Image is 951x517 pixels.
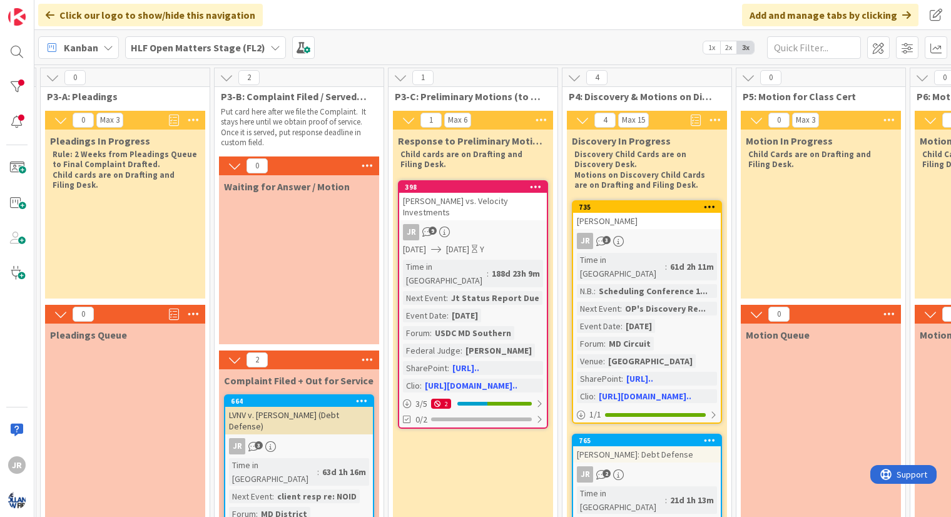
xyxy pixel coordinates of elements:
[395,90,542,103] span: P3-C: Preliminary Motions (to Dismiss, etc.)
[400,149,524,170] strong: Child cards are on Drafting and Filing Desk.
[225,438,373,454] div: JR
[577,372,621,386] div: SharePoint
[603,354,605,368] span: :
[64,70,86,85] span: 0
[131,41,265,54] b: HLF Open Matters Stage (FL2)
[572,135,671,147] span: Discovery In Progress
[622,117,645,123] div: Max 15
[596,284,711,298] div: Scheduling Conference 1...
[53,170,176,190] strong: Child cards are on Drafting and Filing Desk.
[594,113,616,128] span: 4
[403,379,420,392] div: Clio
[403,224,419,240] div: JR
[224,374,374,387] span: Complaint Filed + Out for Service
[746,329,810,341] span: Motion Queue
[247,352,268,367] span: 2
[573,233,721,249] div: JR
[225,396,373,407] div: 664
[665,493,667,507] span: :
[405,183,547,192] div: 398
[623,319,655,333] div: [DATE]
[446,243,469,256] span: [DATE]
[420,379,422,392] span: :
[403,291,446,305] div: Next Event
[768,113,790,128] span: 0
[415,413,427,426] span: 0/2
[399,193,547,220] div: [PERSON_NAME] vs. Velocity Investments
[399,224,547,240] div: JR
[229,489,272,503] div: Next Event
[73,307,94,322] span: 0
[449,309,481,322] div: [DATE]
[577,466,593,483] div: JR
[577,354,603,368] div: Venue
[720,41,737,54] span: 2x
[225,407,373,434] div: LVNV v. [PERSON_NAME] (Debt Defense)
[403,326,430,340] div: Forum
[432,326,514,340] div: USDC MD Southern
[398,135,548,147] span: Response to Preliminary Motions
[53,149,199,170] strong: Rule: 2 Weeks from Pleadings Queue to Final Complaint Drafted.
[665,260,667,274] span: :
[703,41,720,54] span: 1x
[748,149,873,170] strong: Child Cards are on Drafting and Filing Desk.
[238,70,260,85] span: 2
[586,70,608,85] span: 4
[572,200,722,424] a: 735[PERSON_NAME]JRTime in [GEOGRAPHIC_DATA]:61d 2h 11mN.B.:Scheduling Conference 1...Next Event:O...
[8,491,26,509] img: avatar
[50,329,127,341] span: Pleadings Queue
[415,397,427,411] span: 3 / 5
[429,227,437,235] span: 9
[403,243,426,256] span: [DATE]
[447,361,449,375] span: :
[255,441,263,449] span: 3
[796,117,815,123] div: Max 3
[621,319,623,333] span: :
[462,344,535,357] div: [PERSON_NAME]
[431,399,451,409] div: 2
[412,70,434,85] span: 1
[403,344,460,357] div: Federal Judge
[231,397,373,406] div: 664
[577,253,665,280] div: Time in [GEOGRAPHIC_DATA]
[446,291,448,305] span: :
[574,170,707,190] strong: Motions on Discovery Child Cards are on Drafting and Filing Desk.
[574,149,688,170] strong: Discovery Child Cards are on Discovery Desk.
[398,180,548,429] a: 398[PERSON_NAME] vs. Velocity InvestmentsJR[DATE][DATE]YTime in [GEOGRAPHIC_DATA]:188d 23h 9mNext...
[47,90,194,103] span: P3-A: Pleadings
[573,435,721,463] div: 765[PERSON_NAME]: Debt Defense
[399,182,547,193] div: 398
[577,233,593,249] div: JR
[403,260,487,287] div: Time in [GEOGRAPHIC_DATA]
[667,493,717,507] div: 21d 1h 13m
[573,435,721,446] div: 765
[8,456,26,474] div: JR
[448,117,467,123] div: Max 6
[760,70,781,85] span: 0
[73,113,94,128] span: 0
[573,446,721,463] div: [PERSON_NAME]: Debt Defense
[403,361,447,375] div: SharePoint
[603,469,611,478] span: 2
[626,373,653,384] a: [URL]..
[589,408,601,421] span: 1 / 1
[577,284,594,298] div: N.B.
[319,465,369,479] div: 63d 1h 16m
[604,337,606,351] span: :
[272,489,274,503] span: :
[603,236,611,244] span: 3
[480,243,484,256] div: Y
[452,362,479,374] a: [URL]..
[746,135,833,147] span: Motion In Progress
[743,90,890,103] span: P5: Motion for Class Cert
[38,4,263,26] div: Click our logo to show/hide this navigation
[448,291,542,305] div: Jt Status Report Due
[573,202,721,213] div: 735
[229,458,317,486] div: Time in [GEOGRAPHIC_DATA]
[489,267,543,280] div: 188d 23h 9m
[577,319,621,333] div: Event Date
[594,389,596,403] span: :
[573,202,721,229] div: 735[PERSON_NAME]
[742,4,918,26] div: Add and manage tabs by clicking
[569,90,716,103] span: P4: Discovery & Motions on Discovery ⏩💨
